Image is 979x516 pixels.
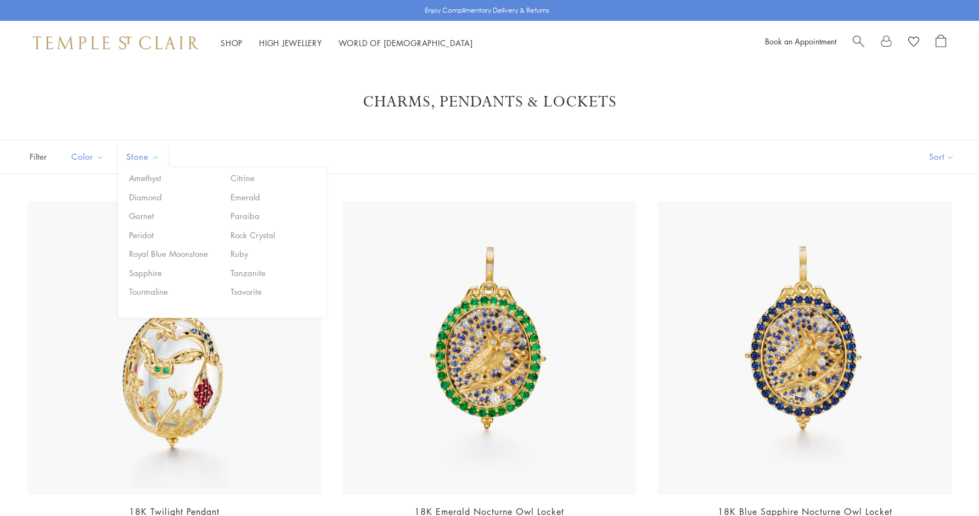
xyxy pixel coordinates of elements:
[66,150,112,164] span: Color
[908,35,919,51] a: View Wishlist
[339,37,473,48] a: World of [DEMOGRAPHIC_DATA]World of [DEMOGRAPHIC_DATA]
[121,150,168,164] span: Stone
[221,37,243,48] a: ShopShop
[259,37,322,48] a: High JewelleryHigh Jewellery
[27,201,321,495] img: 18K Twilight Pendant
[765,36,836,47] a: Book an Appointment
[118,144,168,169] button: Stone
[63,144,112,169] button: Color
[343,201,637,495] img: 18K Emerald Nocturne Owl Locket
[936,35,946,51] a: Open Shopping Bag
[658,201,952,495] img: 18K Blue Sapphire Nocturne Owl Locket
[425,5,549,16] p: Enjoy Complimentary Delivery & Returns
[44,92,935,112] h1: Charms, Pendants & Lockets
[221,36,473,50] nav: Main navigation
[853,35,864,51] a: Search
[904,140,979,173] button: Show sort by
[33,36,199,49] img: Temple St. Clair
[924,464,968,505] iframe: Gorgias live chat messenger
